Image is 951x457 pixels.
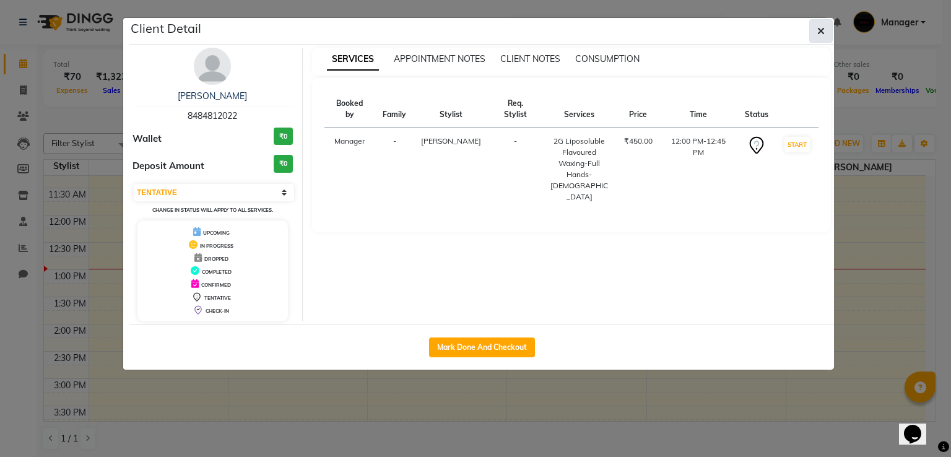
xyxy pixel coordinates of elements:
span: DROPPED [204,256,228,262]
span: Deposit Amount [132,159,204,173]
td: - [489,128,542,211]
div: ₹450.00 [624,136,653,147]
h5: Client Detail [131,19,201,38]
span: CHECK-IN [206,308,229,314]
span: CONFIRMED [201,282,231,288]
span: IN PROGRESS [200,243,233,249]
th: Time [660,90,737,128]
h3: ₹0 [274,128,293,146]
th: Req. Stylist [489,90,542,128]
span: UPCOMING [203,230,230,236]
span: CONSUMPTION [575,53,640,64]
th: Family [375,90,414,128]
td: Manager [324,128,376,211]
span: 8484812022 [188,110,237,121]
a: [PERSON_NAME] [178,90,247,102]
div: 2G Liposoluble Flavoured Waxing-Full Hands-[DEMOGRAPHIC_DATA] [550,136,609,202]
small: Change in status will apply to all services. [152,207,273,213]
span: CLIENT NOTES [500,53,560,64]
span: SERVICES [327,48,379,71]
th: Services [542,90,617,128]
button: Mark Done And Checkout [429,337,535,357]
span: COMPLETED [202,269,232,275]
img: avatar [194,48,231,85]
span: TENTATIVE [204,295,231,301]
span: APPOINTMENT NOTES [394,53,485,64]
h3: ₹0 [274,155,293,173]
td: 12:00 PM-12:45 PM [660,128,737,211]
th: Stylist [414,90,489,128]
span: Wallet [132,132,162,146]
th: Price [617,90,660,128]
th: Status [737,90,776,128]
th: Booked by [324,90,376,128]
iframe: chat widget [899,407,939,445]
td: - [375,128,414,211]
button: START [784,137,810,152]
span: [PERSON_NAME] [421,136,481,146]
